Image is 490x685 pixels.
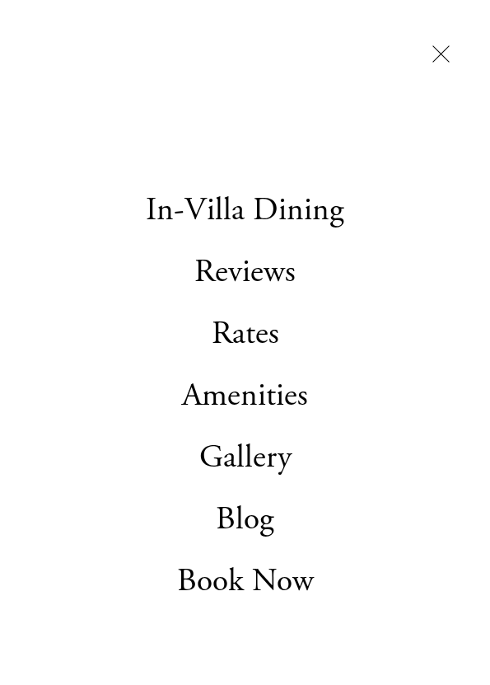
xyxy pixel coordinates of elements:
[182,381,308,413] a: Amenities
[177,565,314,598] a: Book Now
[194,257,296,289] a: Reviews
[216,504,274,536] a: Blog
[146,195,344,228] a: In-Villa Dining
[30,30,178,79] img: Caribbean Vacation Rental | Bon Vivant Villa
[212,319,279,351] a: Rates
[199,443,292,475] a: Gallery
